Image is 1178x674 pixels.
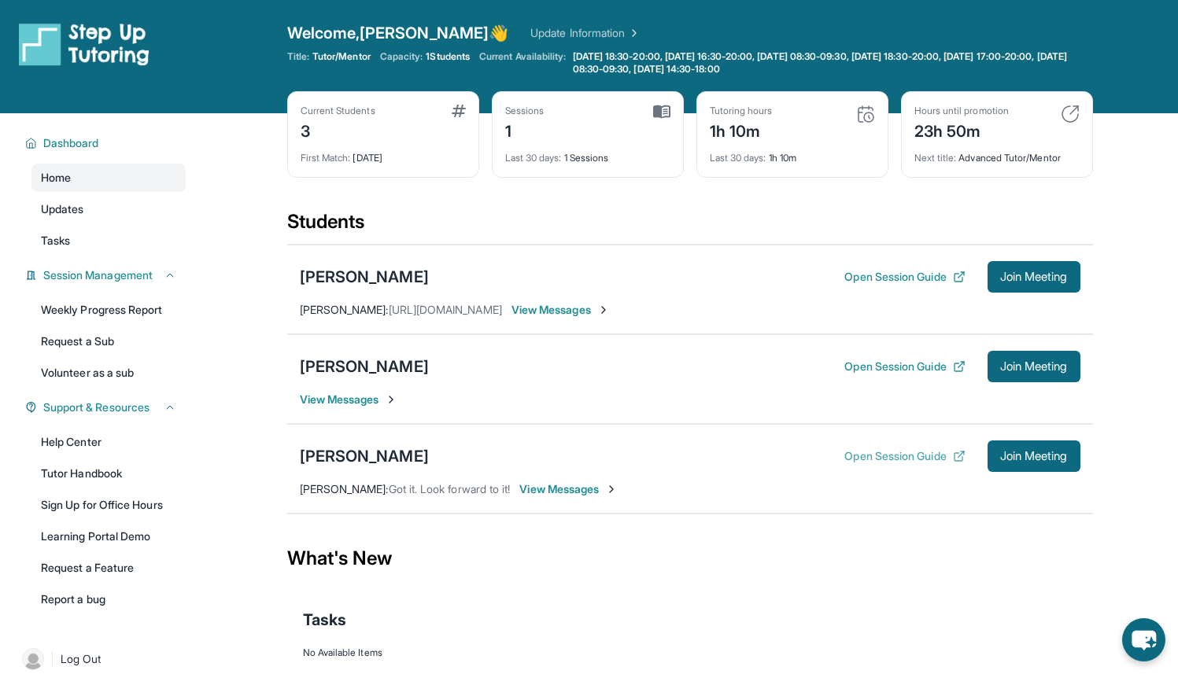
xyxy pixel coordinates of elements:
[389,303,502,316] span: [URL][DOMAIN_NAME]
[505,105,545,117] div: Sessions
[31,227,186,255] a: Tasks
[519,481,618,497] span: View Messages
[505,152,562,164] span: Last 30 days :
[597,304,610,316] img: Chevron-Right
[1122,618,1165,661] button: chat-button
[452,105,466,117] img: card
[389,482,511,495] span: Got it. Look forward to it!
[844,269,965,285] button: Open Session Guide
[303,646,1077,659] div: No Available Items
[301,152,351,164] span: First Match :
[380,50,423,63] span: Capacity:
[856,105,875,123] img: card
[573,50,1090,76] span: [DATE] 18:30-20:00, [DATE] 16:30-20:00, [DATE] 08:30-09:30, [DATE] 18:30-20:00, [DATE] 17:00-20:0...
[31,327,186,355] a: Request a Sub
[303,609,346,631] span: Tasks
[31,195,186,223] a: Updates
[300,445,429,467] div: [PERSON_NAME]
[844,359,965,374] button: Open Session Guide
[287,50,309,63] span: Title:
[844,448,965,464] button: Open Session Guide
[988,351,1080,382] button: Join Meeting
[385,393,397,406] img: Chevron-Right
[37,267,176,283] button: Session Management
[301,117,375,142] div: 3
[31,164,186,192] a: Home
[312,50,371,63] span: Tutor/Mentor
[505,117,545,142] div: 1
[41,233,70,249] span: Tasks
[988,440,1080,472] button: Join Meeting
[1000,272,1068,282] span: Join Meeting
[31,296,186,324] a: Weekly Progress Report
[50,650,54,668] span: |
[914,105,1009,117] div: Hours until promotion
[300,303,389,316] span: [PERSON_NAME] :
[287,22,509,44] span: Welcome, [PERSON_NAME] 👋
[300,392,398,407] span: View Messages
[570,50,1093,76] a: [DATE] 18:30-20:00, [DATE] 16:30-20:00, [DATE] 08:30-09:30, [DATE] 18:30-20:00, [DATE] 17:00-20:0...
[505,142,670,164] div: 1 Sessions
[301,142,466,164] div: [DATE]
[31,359,186,387] a: Volunteer as a sub
[22,648,44,670] img: user-img
[19,22,150,66] img: logo
[300,482,389,495] span: [PERSON_NAME] :
[710,142,875,164] div: 1h 10m
[710,105,773,117] div: Tutoring hours
[300,266,429,288] div: [PERSON_NAME]
[31,491,186,519] a: Sign Up for Office Hours
[43,267,153,283] span: Session Management
[988,261,1080,293] button: Join Meeting
[31,554,186,582] a: Request a Feature
[914,117,1009,142] div: 23h 50m
[1000,362,1068,371] span: Join Meeting
[1061,105,1080,123] img: card
[625,25,641,41] img: Chevron Right
[41,170,71,186] span: Home
[605,483,618,495] img: Chevron-Right
[43,400,150,415] span: Support & Resources
[1000,451,1068,461] span: Join Meeting
[914,152,957,164] span: Next title :
[37,135,176,151] button: Dashboard
[43,135,99,151] span: Dashboard
[37,400,176,415] button: Support & Resources
[511,302,610,318] span: View Messages
[530,25,641,41] a: Update Information
[710,152,766,164] span: Last 30 days :
[31,428,186,456] a: Help Center
[300,355,429,378] div: [PERSON_NAME]
[914,142,1080,164] div: Advanced Tutor/Mentor
[31,459,186,488] a: Tutor Handbook
[287,524,1093,593] div: What's New
[653,105,670,119] img: card
[287,209,1093,244] div: Students
[710,117,773,142] div: 1h 10m
[479,50,566,76] span: Current Availability:
[31,522,186,551] a: Learning Portal Demo
[31,585,186,613] a: Report a bug
[301,105,375,117] div: Current Students
[426,50,470,63] span: 1 Students
[41,201,84,217] span: Updates
[61,651,102,667] span: Log Out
